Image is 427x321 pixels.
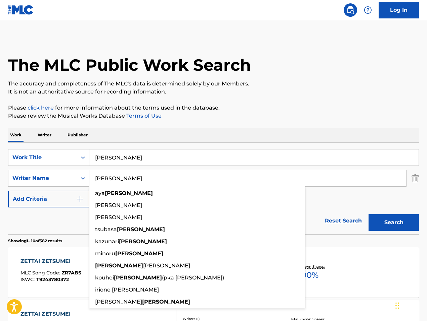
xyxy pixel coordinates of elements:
[95,286,159,293] span: irione [PERSON_NAME]
[8,88,419,96] p: It is not an authoritative source for recording information.
[290,264,326,269] p: Total Known Shares:
[344,3,357,17] a: Public Search
[8,238,62,244] p: Showing 1 - 10 of 382 results
[8,149,419,234] form: Search Form
[20,276,36,282] span: ISWC :
[379,2,419,18] a: Log In
[346,6,354,14] img: search
[12,153,73,162] div: Work Title
[36,128,53,142] p: Writer
[95,190,105,196] span: aya
[95,238,119,245] span: kazunari
[393,289,427,321] iframe: Chat Widget
[8,5,34,15] img: MLC Logo
[114,274,162,281] strong: [PERSON_NAME]
[20,270,62,276] span: MLC Song Code :
[95,262,143,269] strong: [PERSON_NAME]
[95,214,142,220] span: [PERSON_NAME]
[298,269,318,281] span: 100 %
[105,190,153,196] strong: [PERSON_NAME]
[8,191,89,207] button: Add Criteria
[95,299,142,305] span: [PERSON_NAME]
[8,128,24,142] p: Work
[364,6,372,14] img: help
[8,247,419,298] a: ZETTAI ZETSUMEIMLC Song Code:ZR7ABSISWC:T9243780372Writers (1)[PERSON_NAME]Recording Artists (0)T...
[8,55,251,75] h1: The MLC Public Work Search
[412,170,419,187] img: Delete Criterion
[20,310,81,318] div: ZETTAI ZETSUMEI
[20,257,81,265] div: ZETTAI ZETSUMEI
[395,296,399,316] div: Drag
[8,104,419,112] p: Please for more information about the terms used in the database.
[162,274,224,281] span: (pka [PERSON_NAME])
[76,195,84,203] img: 9d2ae6d4665cec9f34b9.svg
[322,213,365,228] a: Reset Search
[8,80,419,88] p: The accuracy and completeness of The MLC's data is determined solely by our Members.
[142,299,190,305] strong: [PERSON_NAME]
[117,226,165,233] strong: [PERSON_NAME]
[12,174,73,182] div: Writer Name
[36,276,69,282] span: T9243780372
[66,128,90,142] p: Publisher
[115,250,163,257] strong: [PERSON_NAME]
[125,113,162,119] a: Terms of Use
[361,3,375,17] div: Help
[95,226,117,233] span: tsubasa
[28,105,54,111] a: click here
[143,262,190,269] span: [PERSON_NAME]
[369,214,419,231] button: Search
[8,112,419,120] p: Please review the Musical Works Database
[95,274,114,281] span: kouhei
[95,202,142,208] span: [PERSON_NAME]
[95,250,115,257] span: minoru
[62,270,81,276] span: ZR7ABS
[119,238,167,245] strong: [PERSON_NAME]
